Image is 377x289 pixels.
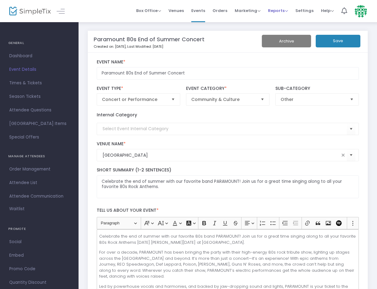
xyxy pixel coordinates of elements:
[97,217,359,229] div: Editor toolbar
[321,8,334,14] span: Help
[268,8,288,14] span: Reports
[94,204,362,217] label: Tell us about your event
[99,233,356,245] p: Celebrate the end of summer with our favorite 80s band PARAMOUNT! Join us for a great time singin...
[9,133,69,141] span: Special Offers
[94,44,273,49] p: Created on: [DATE]
[8,223,70,235] h4: PROMOTE
[235,8,261,14] span: Marketing
[213,3,227,18] span: Orders
[262,35,311,47] button: Archive
[316,35,360,47] button: Save
[8,37,70,49] h4: GENERAL
[9,106,69,114] span: Attendee Questions
[9,93,69,101] span: Season Tickets
[9,206,25,212] span: Waitlist
[9,192,69,200] span: Attendee Communication
[347,149,355,162] button: Select
[9,251,69,259] span: Embed
[9,238,69,246] span: Social
[9,120,69,128] span: [GEOGRAPHIC_DATA] Items
[97,86,180,91] label: Event Type
[339,151,347,159] span: clear
[101,219,133,227] span: Paragraph
[347,122,355,135] button: Select
[97,67,359,80] input: Enter Event Name
[281,96,345,102] span: Other
[136,8,161,14] span: Box Office
[102,96,166,102] span: Concert or Performance
[97,167,171,173] span: Short Summary (1-2 Sentences)
[97,59,359,65] label: Event Name
[9,66,69,74] span: Event Details
[191,3,205,18] span: Events
[191,96,256,102] span: Community & Culture
[9,79,69,87] span: Times & Tickets
[9,179,69,187] span: Attendee List
[258,94,267,105] button: Select
[9,279,69,287] span: Quantity Discount
[97,141,359,147] label: Venue Name
[94,35,205,43] m-panel-title: Paramount 80s End of Summer Concert
[126,44,163,49] span: , Last Modified: [DATE]
[97,112,137,118] label: Internal Category
[169,94,177,105] button: Select
[103,152,340,159] input: Select Venue
[347,94,356,105] button: Select
[99,249,356,279] p: For over a decade, PARAMOUNT has been bringing the party with their high-energy 80s rock tribute ...
[168,3,184,18] span: Venues
[186,86,270,91] label: Event Category
[9,265,69,273] span: Promo Code
[275,86,359,91] label: Sub-Category
[9,165,69,173] span: Order Management
[9,52,69,60] span: Dashboard
[103,126,347,132] input: Select Event Internal Category
[295,3,314,18] span: Settings
[98,219,140,228] button: Paragraph
[8,150,70,163] h4: MANAGE ATTENDEES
